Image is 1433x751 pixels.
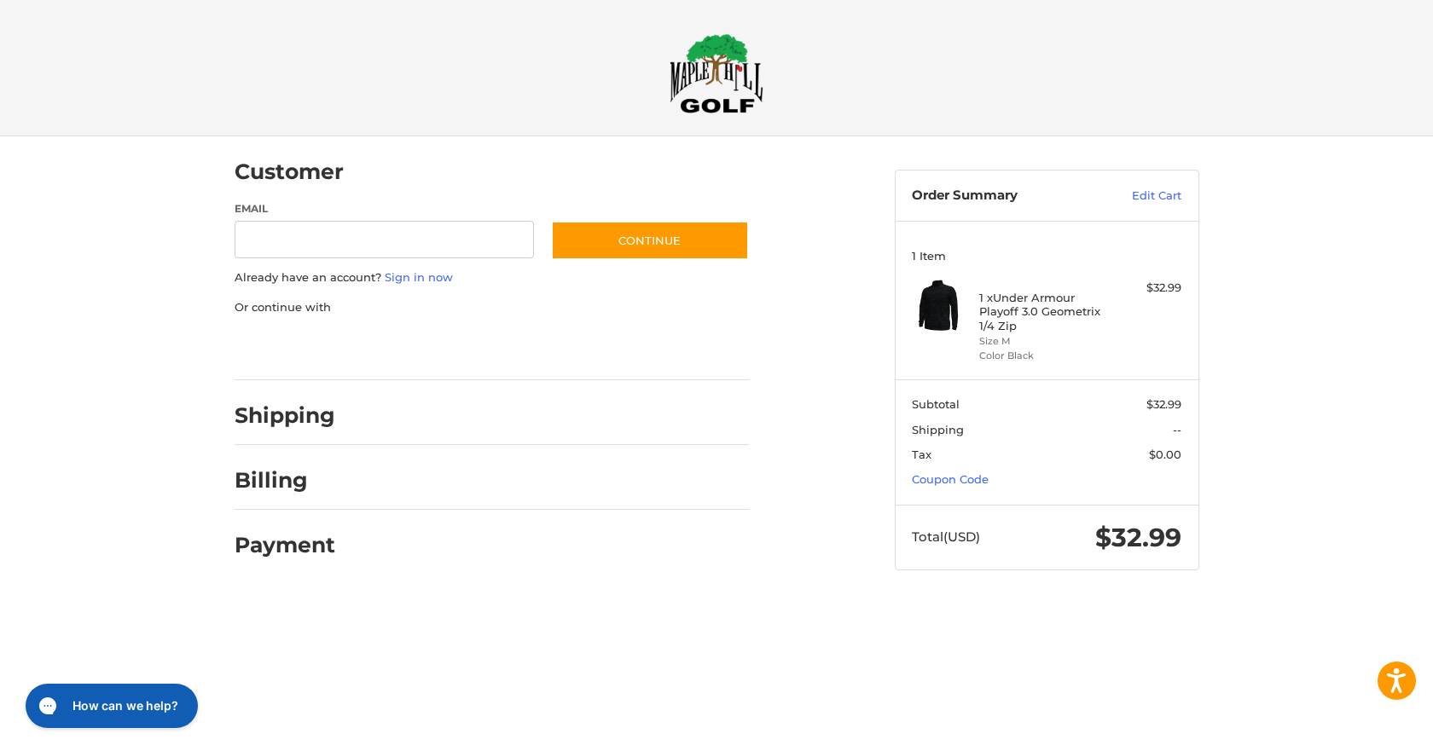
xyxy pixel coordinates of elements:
label: Email [235,201,535,217]
h2: Billing [235,467,334,494]
span: Tax [912,448,931,461]
img: Maple Hill Golf [670,33,763,113]
a: Sign in now [385,270,453,284]
h3: 1 Item [912,249,1181,263]
a: Edit Cart [1095,188,1181,205]
iframe: PayPal-paylater [374,332,502,363]
h2: Payment [235,532,335,558]
p: Or continue with [235,299,749,316]
h2: Shipping [235,402,335,429]
li: Color Black [979,349,1110,363]
iframe: PayPal-paypal [229,332,357,363]
h2: Customer [235,159,344,185]
span: Subtotal [912,397,960,411]
li: Size M [979,334,1110,349]
h4: 1 x Under Armour Playoff 3.0 Geometrix 1/4 Zip [979,291,1110,332]
span: $0.00 [1149,448,1181,461]
span: -- [1173,423,1181,436]
iframe: Gorgias live chat messenger [17,678,203,734]
button: Continue [551,221,749,260]
p: Already have an account? [235,269,749,286]
span: $32.99 [1146,397,1181,411]
h3: Order Summary [912,188,1095,205]
a: Coupon Code [912,472,989,486]
span: $32.99 [1095,522,1181,553]
span: Total (USD) [912,529,980,545]
iframe: PayPal-venmo [518,332,646,363]
span: Shipping [912,423,964,436]
div: $32.99 [1114,280,1181,297]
